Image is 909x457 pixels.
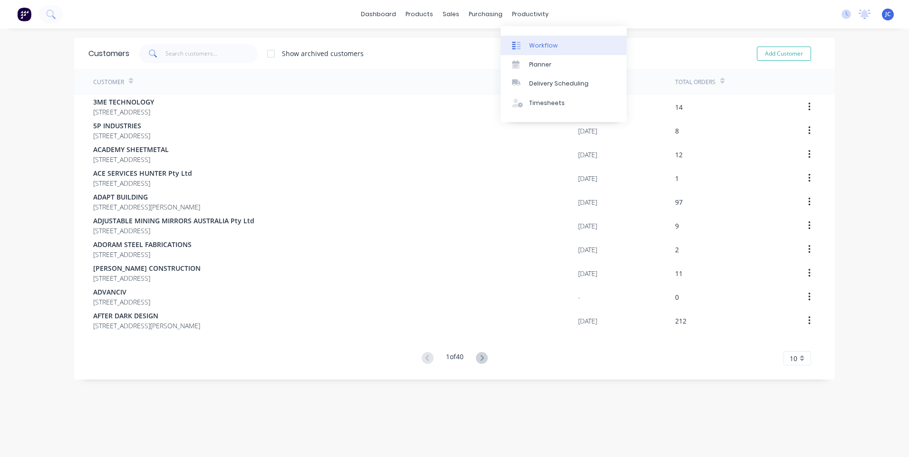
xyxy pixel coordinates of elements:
span: 3ME TECHNOLOGY [93,97,154,107]
div: Timesheets [529,99,565,107]
span: ADORAM STEEL FABRICATIONS [93,239,192,249]
span: [STREET_ADDRESS] [93,154,169,164]
div: 12 [675,150,683,160]
span: [STREET_ADDRESS] [93,226,254,236]
div: - [578,292,580,302]
div: 212 [675,316,687,326]
div: [DATE] [578,197,597,207]
div: Customers [88,48,129,59]
div: 8 [675,126,679,136]
span: [STREET_ADDRESS] [93,249,192,259]
span: [STREET_ADDRESS] [93,107,154,117]
div: productivity [507,7,553,21]
div: 14 [675,102,683,112]
div: Workflow [529,41,558,50]
button: Add Customer [757,47,811,61]
span: [STREET_ADDRESS] [93,297,150,307]
div: 9 [675,221,679,231]
div: 97 [675,197,683,207]
a: Timesheets [501,94,627,113]
span: 10 [790,353,797,363]
span: [STREET_ADDRESS][PERSON_NAME] [93,321,200,331]
div: [DATE] [578,316,597,326]
a: dashboard [356,7,401,21]
span: [PERSON_NAME] CONSTRUCTION [93,263,201,273]
div: [DATE] [578,268,597,278]
div: 11 [675,268,683,278]
span: [STREET_ADDRESS][PERSON_NAME] [93,202,200,212]
span: ACADEMY SHEETMETAL [93,144,169,154]
div: [DATE] [578,126,597,136]
span: ADJUSTABLE MINING MIRRORS AUSTRALIA Pty Ltd [93,216,254,226]
div: [DATE] [578,173,597,183]
span: ADAPT BUILDING [93,192,200,202]
div: purchasing [464,7,507,21]
div: [DATE] [578,245,597,255]
div: Customer [93,78,124,86]
div: products [401,7,438,21]
span: ACE SERVICES HUNTER Pty Ltd [93,168,192,178]
div: Planner [529,60,551,69]
div: 1 of 40 [446,352,464,365]
span: AFTER DARK DESIGN [93,311,200,321]
div: Total Orders [675,78,716,86]
div: 2 [675,245,679,255]
span: ADVANCIV [93,287,150,297]
input: Search customers... [165,44,258,63]
div: 0 [675,292,679,302]
div: Delivery Scheduling [529,79,589,88]
a: Workflow [501,36,627,55]
img: Factory [17,7,31,21]
span: [STREET_ADDRESS] [93,178,192,188]
span: [STREET_ADDRESS] [93,131,150,141]
div: [DATE] [578,150,597,160]
div: 1 [675,173,679,183]
a: Delivery Scheduling [501,74,627,93]
a: Planner [501,55,627,74]
div: sales [438,7,464,21]
span: 5P INDUSTRIES [93,121,150,131]
div: Show archived customers [282,48,364,58]
div: [DATE] [578,221,597,231]
span: JC [885,10,891,19]
span: [STREET_ADDRESS] [93,273,201,283]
